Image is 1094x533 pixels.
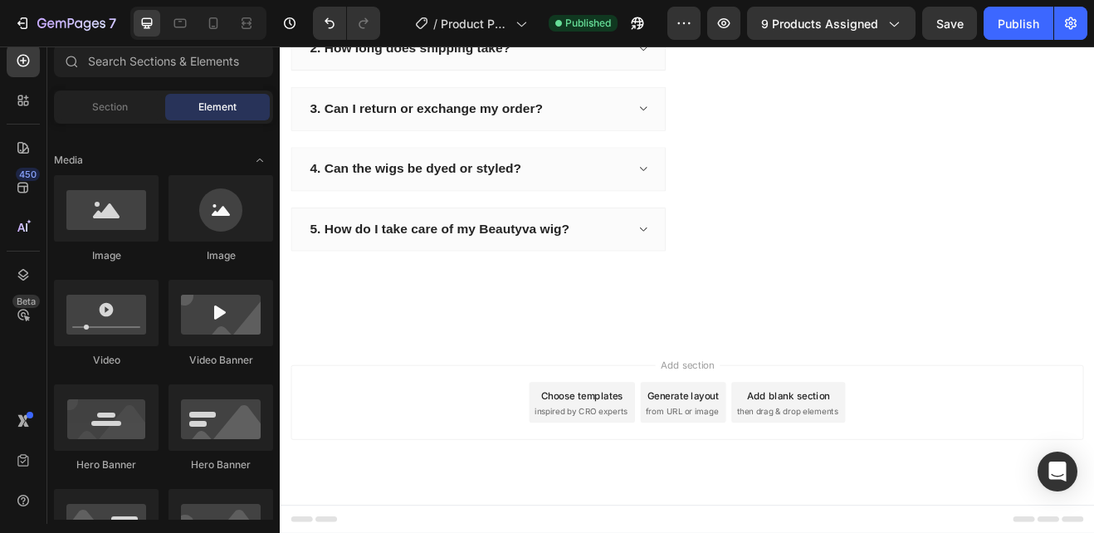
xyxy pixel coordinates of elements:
[37,66,321,86] p: 3. Can I return or exchange my order?
[37,213,354,234] p: 5. How do I take care of my Beautyva wig?
[168,457,273,472] div: Hero Banner
[761,15,878,32] span: 9 products assigned
[247,147,273,174] span: Toggle open
[998,15,1039,32] div: Publish
[7,7,124,40] button: 7
[313,7,380,40] div: Undo/Redo
[433,15,437,32] span: /
[16,168,40,181] div: 450
[320,418,420,435] div: Choose templates
[571,418,672,435] div: Add blank section
[459,380,538,398] span: Add section
[280,46,1094,533] iframe: Design area
[441,15,509,32] span: Product Page - [DATE] 15:56:13
[54,44,273,77] input: Search Sections & Elements
[37,139,295,160] p: 4. Can the wigs be dyed or styled?
[54,248,159,263] div: Image
[447,438,536,453] span: from URL or image
[1038,452,1077,491] div: Open Intercom Messenger
[936,17,964,31] span: Save
[168,353,273,368] div: Video Banner
[450,418,537,435] div: Generate layout
[54,457,159,472] div: Hero Banner
[922,7,977,40] button: Save
[168,248,273,263] div: Image
[54,353,159,368] div: Video
[12,295,40,308] div: Beta
[984,7,1053,40] button: Publish
[54,153,83,168] span: Media
[559,438,682,453] span: then drag & drop elements
[198,100,237,115] span: Element
[109,13,116,33] p: 7
[565,16,611,31] span: Published
[92,100,128,115] span: Section
[311,438,425,453] span: inspired by CRO experts
[747,7,916,40] button: 9 products assigned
